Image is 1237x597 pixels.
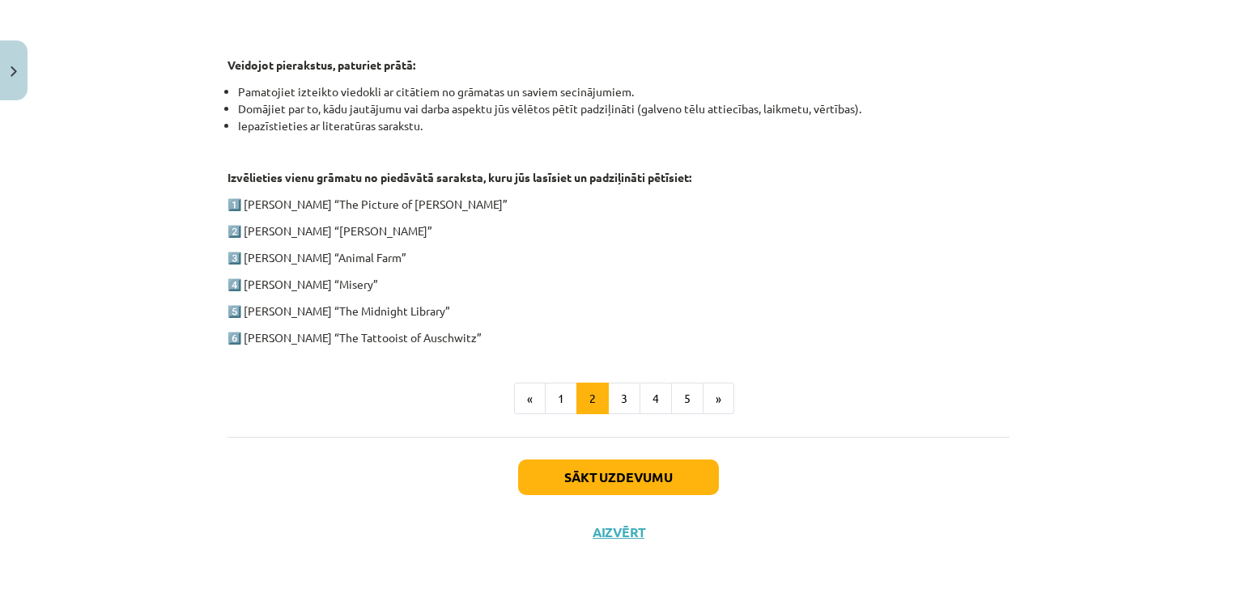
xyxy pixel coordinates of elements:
strong: Izvēlieties vienu grāmatu no piedāvātā saraksta, kuru jūs lasīsiet un padziļināti pētīsiet: [227,170,691,184]
button: 2 [576,383,609,415]
p: 1️⃣ [PERSON_NAME] “The Picture of [PERSON_NAME]” [227,196,1010,213]
p: 3️⃣ [PERSON_NAME] “Animal Farm” [227,249,1010,266]
button: » [703,383,734,415]
p: 4️⃣ [PERSON_NAME] “Misery” [227,276,1010,293]
p: 2️⃣ [PERSON_NAME] “[PERSON_NAME]” [227,222,1010,239]
button: Sākt uzdevumu [518,459,719,495]
li: Domājiet par to, kādu jautājumu vai darba aspektu jūs vēlētos pētīt padziļināti (galveno tēlu att... [238,100,1010,117]
p: 5️⃣ [PERSON_NAME] “The Midnight Library” [227,303,1010,320]
button: « [514,383,546,415]
p: 6️⃣ [PERSON_NAME] “The Tattooist of Auschwitz” [227,329,1010,346]
strong: Veidojot pierakstus, paturiet prātā: [227,57,415,72]
button: 3 [608,383,640,415]
button: 5 [671,383,704,415]
button: 4 [640,383,672,415]
nav: Page navigation example [227,383,1010,415]
li: Pamatojiet izteikto viedokli ar citātiem no grāmatas un saviem secinājumiem. [238,83,1010,100]
li: Iepazīstieties ar literatūras sarakstu. [238,117,1010,134]
button: Aizvērt [588,524,649,540]
button: 1 [545,383,577,415]
img: icon-close-lesson-0947bae3869378f0d4975bcd49f059093ad1ed9edebbc8119c70593378902aed.svg [11,66,17,77]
